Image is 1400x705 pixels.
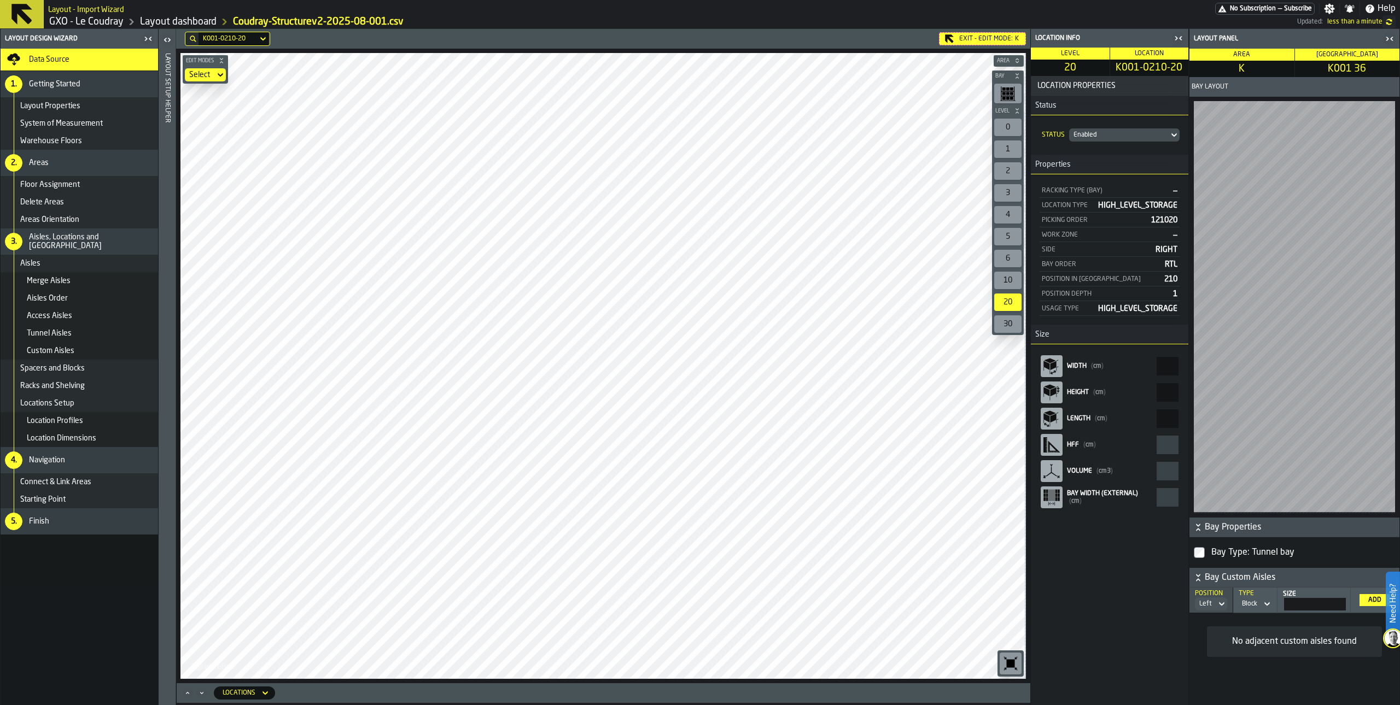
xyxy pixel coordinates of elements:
[994,250,1022,267] div: 6
[183,655,244,677] a: logo-header
[48,15,673,28] nav: Breadcrumb
[1112,62,1187,74] span: K001-0210-20
[1040,198,1180,213] div: StatList-item-Location Type
[1040,406,1180,432] label: react-aria4973863011-:rkn:
[1284,5,1312,13] span: Subscribe
[1364,596,1386,604] div: Add
[1,360,158,377] li: menu Spacers and Blocks
[1042,261,1160,268] div: Bay Order
[203,35,253,43] div: DropdownMenuValue-K001-0210-20
[994,293,1022,311] div: 20
[995,58,1012,64] span: Area
[992,313,1024,335] div: button-toolbar-undefined
[20,399,74,408] span: Locations Setup
[159,29,176,705] header: Layout Setup Helper
[1091,363,1093,369] span: (
[1205,521,1397,534] span: Bay Properties
[1091,363,1104,369] span: cm
[1215,3,1315,15] a: link-to-/wh/i/efd9e906-5eb9-41af-aac9-d3e075764b8d/pricing/
[1173,290,1177,298] span: 1
[1,412,158,430] li: menu Location Profiles
[164,51,171,702] div: Layout Setup Helper
[1157,488,1179,507] input: react-aria4973863011-:rkt: react-aria4973863011-:rkt:
[1040,301,1180,316] div: StatList-item-Usage Type
[1040,379,1180,406] label: react-aria4973863011-:rkl:
[992,182,1024,204] div: button-toolbar-undefined
[1067,442,1079,448] span: HFF
[1033,34,1171,42] div: Location Info
[1282,590,1346,610] label: react-aria4973863011-:rid:
[1,211,158,228] li: menu Areas Orientation
[1387,573,1399,634] label: Need Help?
[1111,468,1113,474] span: )
[160,31,175,51] label: button-toggle-Open
[1080,498,1082,504] span: )
[1067,415,1090,422] span: Length
[1189,518,1399,537] button: button-
[1205,571,1397,584] span: Bay Custom Aisles
[1,255,158,272] li: menu Aisles
[1340,3,1360,14] label: button-toggle-Notifications
[1040,353,1180,379] label: react-aria4973863011-:rkj:
[184,58,216,64] span: Edit Modes
[1283,591,1296,597] span: Size
[1040,213,1180,227] div: StatList-item-Picking Order
[1171,32,1186,45] label: button-toggle-Close me
[1040,126,1180,144] div: StatusDropdownMenuValue-Enabled
[1327,18,1382,26] span: 8/11/2025, 11:18:47 AM
[29,55,69,64] span: Data Source
[1040,286,1180,301] div: StatList-item-Position Depth
[1297,18,1323,26] span: Updated:
[1209,544,1393,561] div: InputCheckbox-react-aria4973863011-:rib:
[27,434,96,443] span: Location Dimensions
[1157,409,1179,428] input: react-aria4973863011-:rkn: react-aria4973863011-:rkn:
[1216,635,1373,648] div: No adjacent custom aisles found
[1360,594,1390,606] button: button-Add
[1,71,158,97] li: menu Getting Started
[181,688,194,698] button: Maximize
[1042,231,1169,239] div: Work Zone
[1031,330,1049,339] span: Size
[1157,383,1179,402] input: react-aria4973863011-:rkl: react-aria4973863011-:rkl:
[1061,50,1080,57] span: Level
[1284,598,1346,610] input: react-aria4973863011-:rid: react-aria4973863011-:rid:
[994,55,1024,66] button: button-
[1278,5,1282,13] span: —
[1189,568,1399,587] button: button-
[992,204,1024,226] div: button-toolbar-undefined
[1194,542,1395,563] label: InputCheckbox-label-react-aria4973863011-:rib:
[1033,62,1107,74] span: 20
[1069,498,1071,504] span: (
[1040,257,1180,272] div: StatList-item-Bay Order
[992,81,1024,105] div: button-toolbar-undefined
[1,97,158,115] li: menu Layout Properties
[1098,202,1177,209] span: HIGH_LEVEL_STORAGE
[1067,363,1087,369] span: Width
[1098,305,1177,313] span: HIGH_LEVEL_STORAGE
[1096,468,1113,474] span: cm3
[994,162,1022,180] div: 2
[29,456,65,465] span: Navigation
[1192,63,1292,75] span: K
[1156,246,1177,254] span: RIGHT
[1096,468,1099,474] span: (
[992,226,1024,248] div: button-toolbar-undefined
[20,198,64,207] span: Delete Areas
[1165,261,1177,268] span: RTL
[27,294,68,303] span: Aisles Order
[1230,5,1276,13] span: No Subscription
[1042,275,1160,283] div: Position in [GEOGRAPHIC_DATA]
[1382,15,1396,28] label: button-toggle-undefined
[1040,131,1067,139] div: Status
[1042,187,1169,195] div: Racking Type (Bay)
[1040,458,1180,484] label: react-aria4973863011-:rkr:
[1,447,158,473] li: menu Navigation
[1093,389,1106,396] span: cm
[189,70,211,79] div: DropdownMenuValue-none
[1074,131,1164,139] div: DropdownMenuValue-Enabled
[29,158,49,167] span: Areas
[195,688,208,698] button: Minimize
[1095,415,1097,422] span: (
[1,132,158,150] li: menu Warehouse Floors
[214,686,275,700] div: DropdownMenuValue-locations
